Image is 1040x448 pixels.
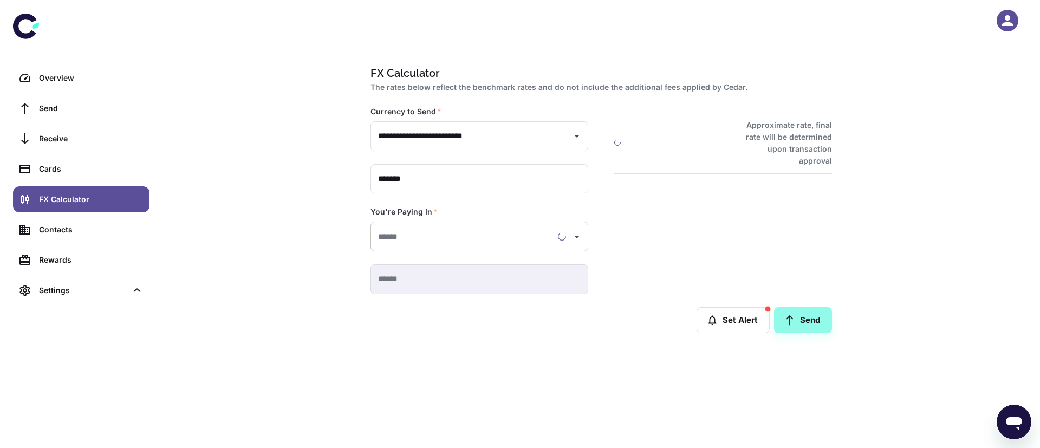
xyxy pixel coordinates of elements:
[13,95,149,121] a: Send
[39,224,143,236] div: Contacts
[13,65,149,91] a: Overview
[13,217,149,243] a: Contacts
[569,229,584,244] button: Open
[697,307,770,333] button: Set Alert
[370,106,441,117] label: Currency to Send
[13,126,149,152] a: Receive
[39,72,143,84] div: Overview
[370,206,438,217] label: You're Paying In
[569,128,584,144] button: Open
[13,186,149,212] a: FX Calculator
[13,156,149,182] a: Cards
[39,193,143,205] div: FX Calculator
[13,277,149,303] div: Settings
[370,65,828,81] h1: FX Calculator
[39,284,127,296] div: Settings
[997,405,1031,439] iframe: Button to launch messaging window
[13,247,149,273] a: Rewards
[39,133,143,145] div: Receive
[774,307,832,333] a: Send
[39,102,143,114] div: Send
[39,254,143,266] div: Rewards
[39,163,143,175] div: Cards
[734,119,832,167] h6: Approximate rate, final rate will be determined upon transaction approval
